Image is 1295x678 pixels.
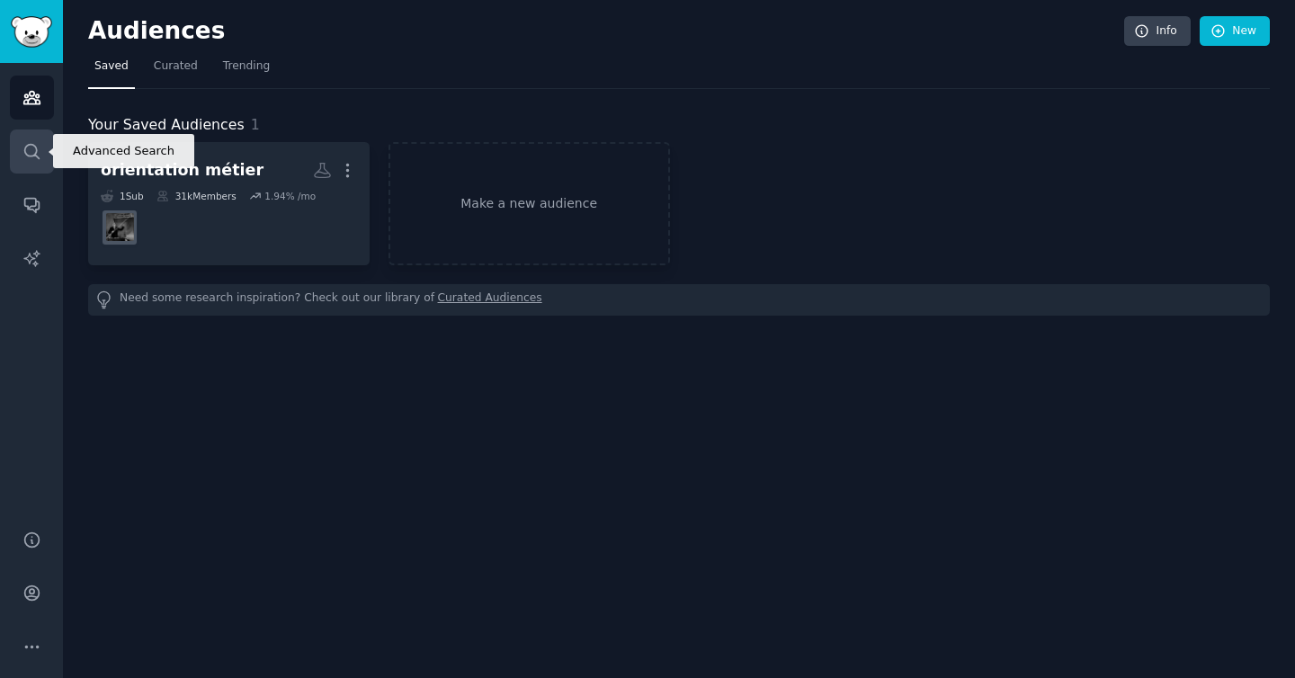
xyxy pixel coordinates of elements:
[88,284,1270,316] div: Need some research inspiration? Check out our library of
[101,159,263,182] div: orientation métier
[1200,16,1270,47] a: New
[147,52,204,89] a: Curated
[88,114,245,137] span: Your Saved Audiences
[88,17,1124,46] h2: Audiences
[94,58,129,75] span: Saved
[101,190,144,202] div: 1 Sub
[88,52,135,89] a: Saved
[388,142,670,265] a: Make a new audience
[106,213,134,241] img: enseignants
[88,142,370,265] a: orientation métier1Sub31kMembers1.94% /moenseignants
[217,52,276,89] a: Trending
[251,116,260,133] span: 1
[264,190,316,202] div: 1.94 % /mo
[1124,16,1191,47] a: Info
[154,58,198,75] span: Curated
[438,290,542,309] a: Curated Audiences
[223,58,270,75] span: Trending
[156,190,237,202] div: 31k Members
[11,16,52,48] img: GummySearch logo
